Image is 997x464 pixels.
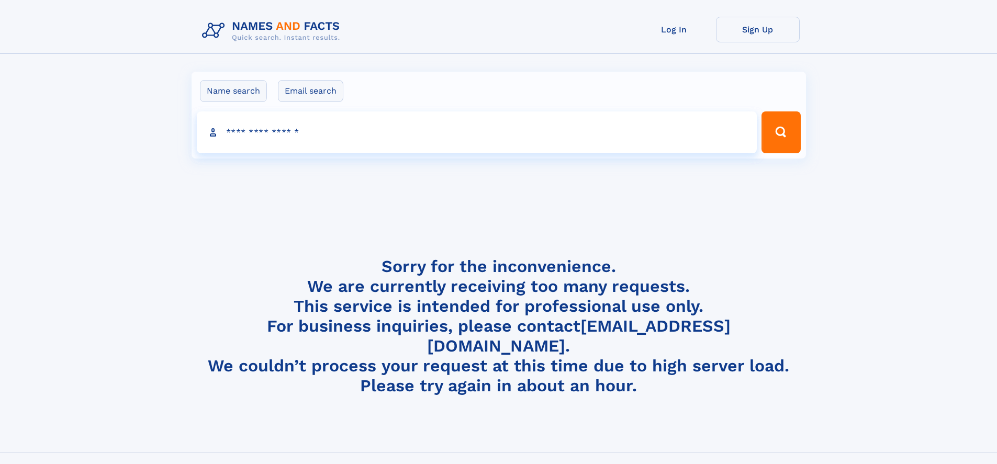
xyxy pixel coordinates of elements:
[632,17,716,42] a: Log In
[197,111,757,153] input: search input
[198,256,800,396] h4: Sorry for the inconvenience. We are currently receiving too many requests. This service is intend...
[716,17,800,42] a: Sign Up
[200,80,267,102] label: Name search
[427,316,731,356] a: [EMAIL_ADDRESS][DOMAIN_NAME]
[278,80,343,102] label: Email search
[761,111,800,153] button: Search Button
[198,17,349,45] img: Logo Names and Facts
